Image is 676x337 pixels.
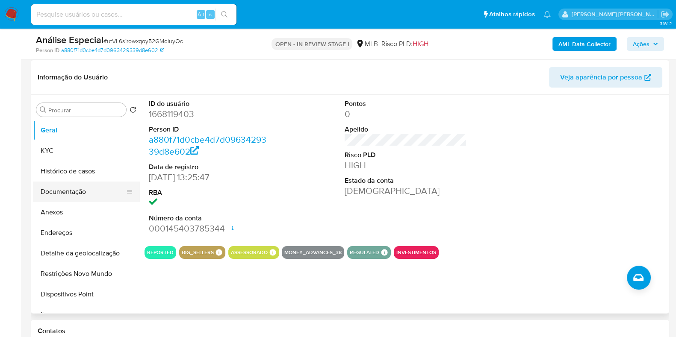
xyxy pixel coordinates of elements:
[33,223,140,243] button: Endereços
[345,99,467,108] dt: Pontos
[412,39,428,49] span: HIGH
[103,37,183,45] span: # utVL6s1rowxqoy52GMqiuyOc
[560,67,642,88] span: Veja aparência por pessoa
[272,38,352,50] p: OPEN - IN REVIEW STAGE I
[33,141,140,161] button: KYC
[572,10,658,18] p: viviane.jdasilva@mercadopago.com.br
[31,9,236,20] input: Pesquise usuários ou casos...
[33,264,140,284] button: Restrições Novo Mundo
[149,99,271,108] dt: ID do usuário
[33,305,140,325] button: Items
[40,106,47,113] button: Procurar
[38,327,662,335] h1: Contatos
[345,108,467,120] dd: 0
[549,67,662,88] button: Veja aparência por pessoa
[543,11,551,18] a: Notificações
[345,185,467,197] dd: [DEMOGRAPHIC_DATA]
[149,108,271,120] dd: 1668119403
[36,47,59,54] b: Person ID
[36,33,103,47] b: Análise Especial
[661,10,670,19] a: Sair
[130,106,136,116] button: Retornar ao pedido padrão
[198,10,204,18] span: Alt
[149,133,266,158] a: a880f71d0cbe4d7d0963429339d8e602
[356,39,378,49] div: MLB
[33,243,140,264] button: Detalhe da geolocalização
[633,37,649,51] span: Ações
[627,37,664,51] button: Ações
[345,159,467,171] dd: HIGH
[38,73,108,82] h1: Informação do Usuário
[33,202,140,223] button: Anexos
[33,120,140,141] button: Geral
[215,9,233,21] button: search-icon
[659,20,672,27] span: 3.161.2
[552,37,617,51] button: AML Data Collector
[61,47,164,54] a: a880f71d0cbe4d7d0963429339d8e602
[33,182,133,202] button: Documentação
[345,176,467,185] dt: Estado da conta
[345,150,467,160] dt: Risco PLD
[33,161,140,182] button: Histórico de casos
[149,223,271,234] dd: 000145403785344
[149,214,271,223] dt: Número da conta
[149,162,271,172] dt: Data de registro
[489,10,535,19] span: Atalhos rápidos
[209,10,212,18] span: s
[558,37,611,51] b: AML Data Collector
[33,284,140,305] button: Dispositivos Point
[149,171,271,183] dd: [DATE] 13:25:47
[48,106,123,114] input: Procurar
[149,188,271,197] dt: RBA
[381,39,428,49] span: Risco PLD:
[149,125,271,134] dt: Person ID
[345,125,467,134] dt: Apelido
